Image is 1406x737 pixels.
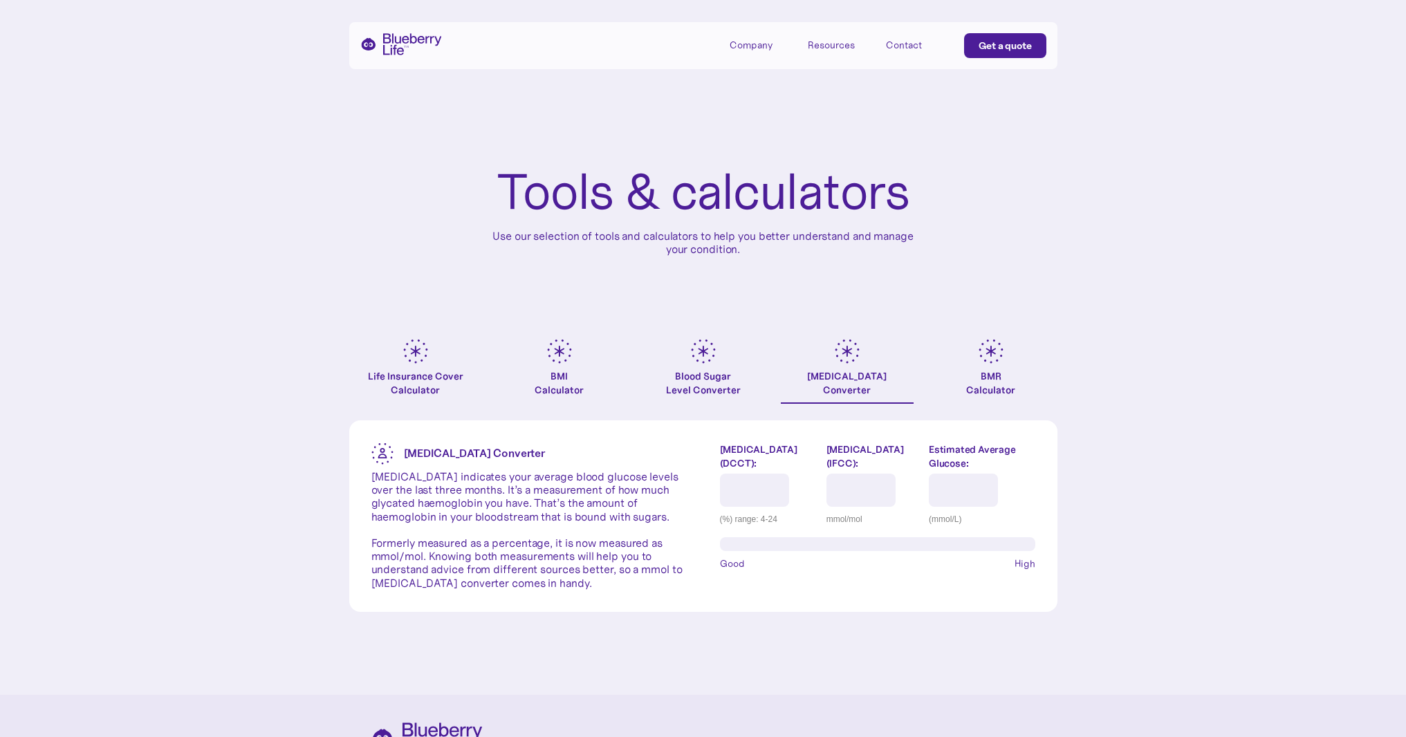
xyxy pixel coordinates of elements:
[720,442,816,470] label: [MEDICAL_DATA] (DCCT):
[360,33,442,55] a: home
[349,339,482,404] a: Life Insurance Cover Calculator
[808,39,855,51] div: Resources
[720,557,745,570] span: Good
[371,470,687,590] p: [MEDICAL_DATA] indicates your average blood glucose levels over the last three months. It’s a mea...
[966,369,1015,397] div: BMR Calculator
[482,230,925,256] p: Use our selection of tools and calculators to help you better understand and manage your condition.
[929,512,1035,526] div: (mmol/L)
[497,166,909,218] h1: Tools & calculators
[730,33,792,56] div: Company
[730,39,773,51] div: Company
[826,442,918,470] label: [MEDICAL_DATA] (IFCC):
[493,339,626,404] a: BMICalculator
[808,33,870,56] div: Resources
[666,369,741,397] div: Blood Sugar Level Converter
[349,369,482,397] div: Life Insurance Cover Calculator
[781,339,914,404] a: [MEDICAL_DATA]Converter
[826,512,918,526] div: mmol/mol
[886,33,948,56] a: Contact
[807,369,887,397] div: [MEDICAL_DATA] Converter
[886,39,922,51] div: Contact
[637,339,770,404] a: Blood SugarLevel Converter
[925,339,1057,404] a: BMRCalculator
[979,39,1032,53] div: Get a quote
[404,446,546,460] strong: [MEDICAL_DATA] Converter
[720,512,816,526] div: (%) range: 4-24
[964,33,1046,58] a: Get a quote
[535,369,584,397] div: BMI Calculator
[1015,557,1035,570] span: High
[929,442,1035,470] label: Estimated Average Glucose:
